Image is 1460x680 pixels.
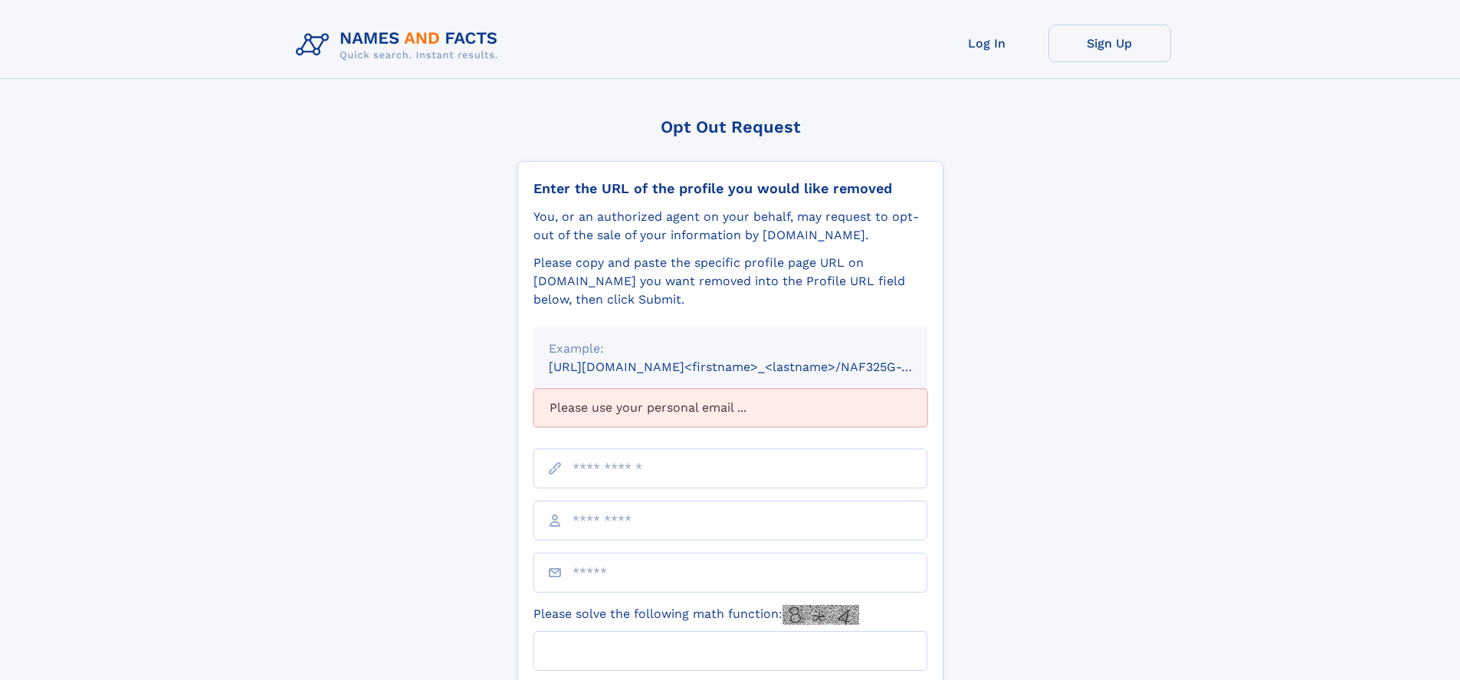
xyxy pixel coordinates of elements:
div: Please copy and paste the specific profile page URL on [DOMAIN_NAME] you want removed into the Pr... [533,254,927,309]
img: Logo Names and Facts [290,25,510,66]
div: Opt Out Request [517,117,943,136]
div: Enter the URL of the profile you would like removed [533,180,927,197]
a: Log In [926,25,1048,62]
small: [URL][DOMAIN_NAME]<firstname>_<lastname>/NAF325G-xxxxxxxx [549,360,956,374]
div: You, or an authorized agent on your behalf, may request to opt-out of the sale of your informatio... [533,208,927,245]
label: Please solve the following math function: [533,605,859,625]
a: Sign Up [1048,25,1171,62]
div: Example: [549,340,912,358]
div: Please use your personal email ... [533,389,927,427]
